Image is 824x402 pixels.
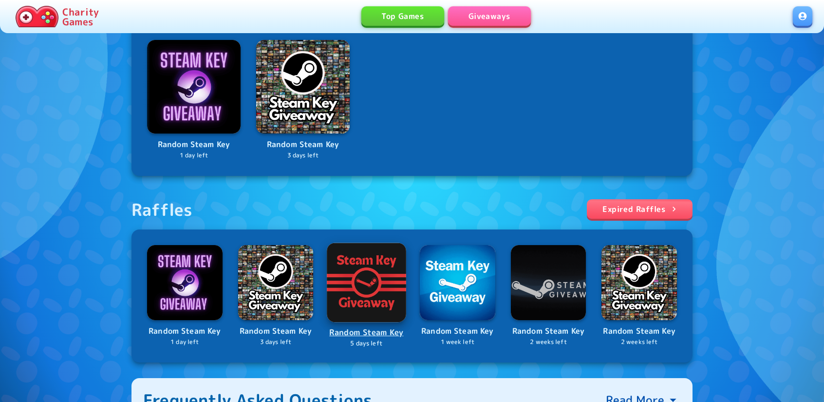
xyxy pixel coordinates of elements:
img: Logo [238,245,314,321]
img: Logo [256,40,350,134]
img: Logo [147,40,241,134]
p: 2 weeks left [601,338,677,347]
p: 2 weeks left [511,338,586,347]
a: LogoRandom Steam Key5 days left [328,244,405,348]
a: LogoRandom Steam Key2 weeks left [511,245,586,347]
img: Charity.Games [16,6,58,27]
a: Top Games [361,6,444,26]
a: Charity Games [12,4,103,29]
img: Logo [511,245,586,321]
p: Charity Games [62,7,99,26]
p: Random Steam Key [147,325,223,338]
a: LogoRandom Steam Key1 week left [420,245,495,347]
div: Raffles [131,199,193,220]
a: Giveaways [448,6,531,26]
p: 1 day left [147,151,241,160]
p: 1 week left [420,338,495,347]
p: Random Steam Key [256,138,350,151]
p: Random Steam Key [420,325,495,338]
p: Random Steam Key [601,325,677,338]
img: Logo [327,243,406,322]
a: LogoRandom Steam Key1 day left [147,40,241,160]
img: Logo [147,245,223,321]
a: LogoRandom Steam Key3 days left [256,40,350,160]
a: Expired Raffles [587,199,693,219]
a: LogoRandom Steam Key3 days left [238,245,314,347]
p: 3 days left [238,338,314,347]
p: 1 day left [147,338,223,347]
p: 5 days left [328,339,405,348]
a: LogoRandom Steam Key1 day left [147,245,223,347]
p: Random Steam Key [147,138,241,151]
p: Random Steam Key [328,326,405,339]
p: Random Steam Key [238,325,314,338]
p: 3 days left [256,151,350,160]
img: Logo [601,245,677,321]
img: Logo [420,245,495,321]
a: LogoRandom Steam Key2 weeks left [601,245,677,347]
p: Random Steam Key [511,325,586,338]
